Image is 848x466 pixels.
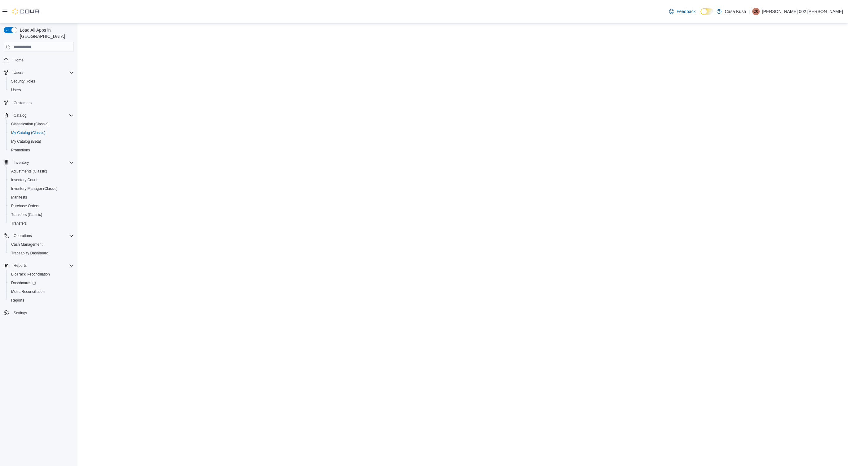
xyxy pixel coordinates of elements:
button: Transfers [6,219,76,228]
button: Security Roles [6,77,76,86]
span: My Catalog (Classic) [11,130,46,135]
a: Cash Management [9,241,45,248]
span: Load All Apps in [GEOGRAPHIC_DATA] [17,27,74,39]
button: BioTrack Reconciliation [6,270,76,279]
span: Reports [11,262,74,269]
span: My Catalog (Classic) [9,129,74,137]
span: Cash Management [11,242,42,247]
button: My Catalog (Beta) [6,137,76,146]
span: Inventory [11,159,74,166]
span: Operations [14,233,32,238]
button: Manifests [6,193,76,202]
a: Reports [9,297,27,304]
p: [PERSON_NAME] 002 [PERSON_NAME] [762,8,843,15]
button: Metrc Reconciliation [6,287,76,296]
a: Metrc Reconciliation [9,288,47,295]
p: Casa Kush [725,8,746,15]
span: Security Roles [9,78,74,85]
button: Reports [11,262,29,269]
span: Home [11,56,74,64]
button: Catalog [1,111,76,120]
a: Users [9,86,23,94]
a: Dashboards [9,279,38,287]
span: Users [11,69,74,76]
a: Security Roles [9,78,38,85]
button: Inventory Manager (Classic) [6,184,76,193]
span: Home [14,58,24,63]
button: Settings [1,308,76,317]
a: Feedback [667,5,698,18]
span: My Catalog (Beta) [11,139,41,144]
span: Operations [11,232,74,240]
span: Traceabilty Dashboard [9,249,74,257]
span: BioTrack Reconciliation [9,271,74,278]
span: Adjustments (Classic) [11,169,47,174]
button: Inventory Count [6,176,76,184]
span: Transfers (Classic) [11,212,42,217]
span: Promotions [11,148,30,153]
span: Transfers [11,221,27,226]
a: Inventory Manager (Classic) [9,185,60,192]
span: Settings [14,311,27,316]
span: Promotions [9,146,74,154]
span: Customers [11,99,74,106]
a: My Catalog (Beta) [9,138,44,145]
span: Inventory Count [9,176,74,184]
p: | [749,8,750,15]
span: Reports [11,298,24,303]
a: Traceabilty Dashboard [9,249,51,257]
a: Home [11,56,26,64]
button: Adjustments (Classic) [6,167,76,176]
a: Manifests [9,194,29,201]
button: My Catalog (Classic) [6,128,76,137]
span: Classification (Classic) [11,122,49,127]
span: Security Roles [11,79,35,84]
a: Transfers (Classic) [9,211,45,218]
span: Reports [9,297,74,304]
span: Purchase Orders [11,204,39,208]
span: Users [9,86,74,94]
button: Inventory [11,159,31,166]
a: Classification (Classic) [9,120,51,128]
span: Manifests [9,194,74,201]
span: Traceabilty Dashboard [11,251,48,256]
span: Inventory Count [11,177,38,182]
img: Cova [12,8,40,15]
a: Dashboards [6,279,76,287]
span: Purchase Orders [9,202,74,210]
span: Manifests [11,195,27,200]
button: Reports [1,261,76,270]
button: Catalog [11,112,29,119]
span: C0 [753,8,758,15]
a: Promotions [9,146,33,154]
span: Users [11,87,21,92]
span: BioTrack Reconciliation [11,272,50,277]
span: Reports [14,263,27,268]
span: Inventory [14,160,29,165]
span: Settings [11,309,74,317]
span: Transfers (Classic) [9,211,74,218]
span: Catalog [14,113,26,118]
div: Carolyn 002 Nunez [752,8,760,15]
span: Cash Management [9,241,74,248]
a: Purchase Orders [9,202,42,210]
a: Inventory Count [9,176,40,184]
span: Dashboards [11,280,36,285]
span: Customers [14,101,32,105]
a: Transfers [9,220,29,227]
button: Operations [1,231,76,240]
span: Feedback [677,8,696,15]
a: My Catalog (Classic) [9,129,48,137]
span: Metrc Reconciliation [11,289,45,294]
span: Inventory Manager (Classic) [9,185,74,192]
button: Customers [1,98,76,107]
span: Adjustments (Classic) [9,168,74,175]
nav: Complex example [4,53,74,334]
button: Reports [6,296,76,305]
button: Operations [11,232,34,240]
a: Settings [11,309,29,317]
span: My Catalog (Beta) [9,138,74,145]
button: Inventory [1,158,76,167]
span: Dashboards [9,279,74,287]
